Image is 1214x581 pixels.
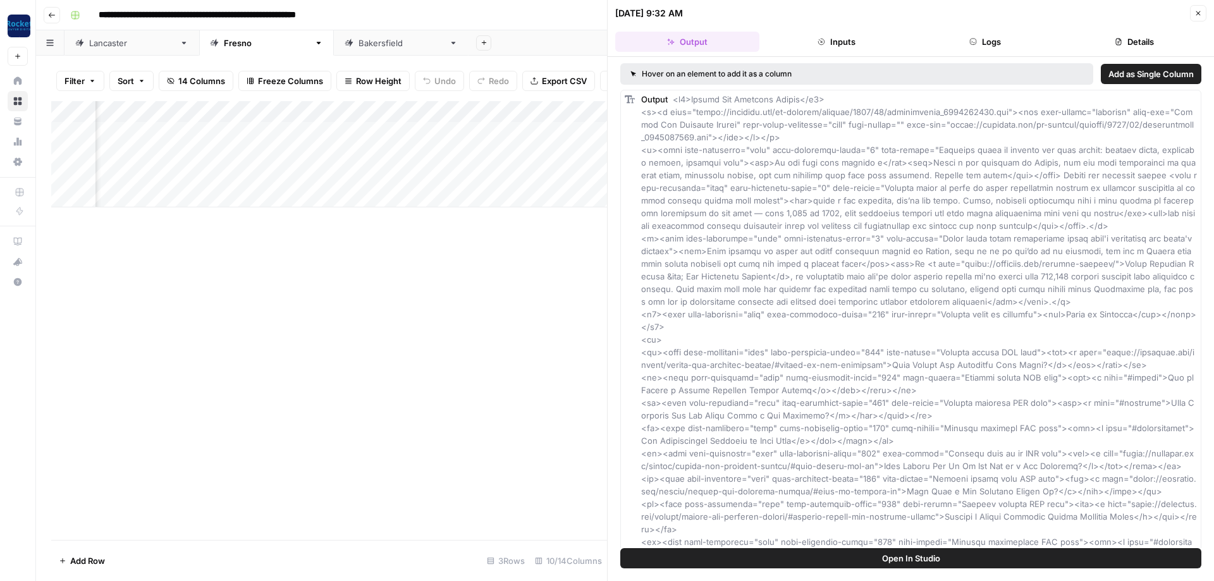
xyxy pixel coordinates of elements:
[764,32,909,52] button: Inputs
[415,71,464,91] button: Undo
[530,551,607,571] div: 10/14 Columns
[542,75,587,87] span: Export CSV
[8,252,27,271] div: What's new?
[258,75,323,87] span: Freeze Columns
[8,252,28,272] button: What's new?
[89,37,175,49] div: [GEOGRAPHIC_DATA]
[482,551,530,571] div: 3 Rows
[8,10,28,42] button: Workspace: Rocket Pilots
[8,71,28,91] a: Home
[224,37,309,49] div: [GEOGRAPHIC_DATA]
[359,37,444,49] div: [GEOGRAPHIC_DATA]
[8,231,28,252] a: AirOps Academy
[8,131,28,152] a: Usage
[615,7,683,20] div: [DATE] 9:32 AM
[334,30,469,56] a: [GEOGRAPHIC_DATA]
[64,75,85,87] span: Filter
[914,32,1058,52] button: Logs
[630,68,938,80] div: Hover on an element to add it as a column
[199,30,334,56] a: [GEOGRAPHIC_DATA]
[1062,32,1206,52] button: Details
[56,71,104,91] button: Filter
[615,32,759,52] button: Output
[469,71,517,91] button: Redo
[336,71,410,91] button: Row Height
[434,75,456,87] span: Undo
[64,30,199,56] a: [GEOGRAPHIC_DATA]
[356,75,402,87] span: Row Height
[522,71,595,91] button: Export CSV
[159,71,233,91] button: 14 Columns
[641,94,668,104] span: Output
[8,111,28,131] a: Your Data
[238,71,331,91] button: Freeze Columns
[51,551,113,571] button: Add Row
[8,91,28,111] a: Browse
[8,152,28,172] a: Settings
[70,554,105,567] span: Add Row
[8,15,30,37] img: Rocket Pilots Logo
[620,548,1201,568] button: Open In Studio
[118,75,134,87] span: Sort
[882,552,940,565] span: Open In Studio
[1108,68,1194,80] span: Add as Single Column
[178,75,225,87] span: 14 Columns
[8,272,28,292] button: Help + Support
[109,71,154,91] button: Sort
[489,75,509,87] span: Redo
[1101,64,1201,84] button: Add as Single Column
